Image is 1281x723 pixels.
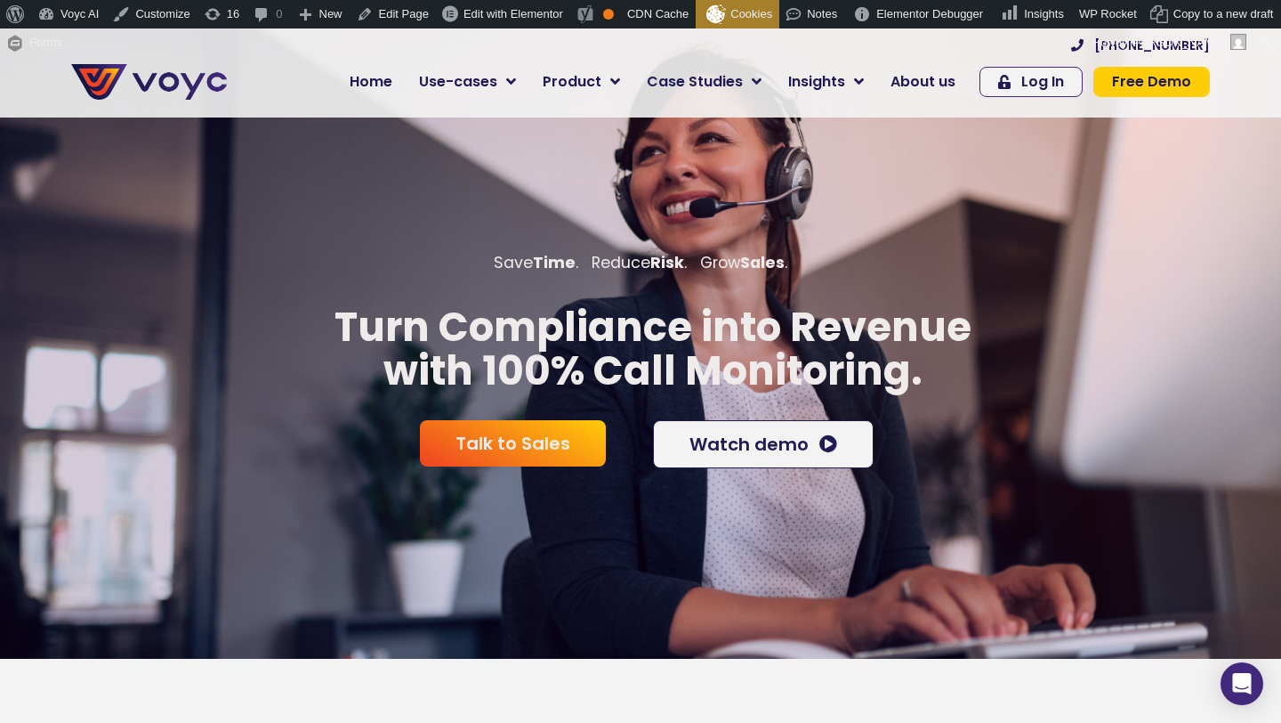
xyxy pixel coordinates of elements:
p: Save . Reduce . Grow . [62,251,1219,274]
span: [PERSON_NAME] [1130,36,1225,49]
a: Log In [979,67,1083,97]
a: Howdy, [1086,28,1253,57]
span: Product [543,71,601,93]
p: Turn Compliance into Revenue with 100% Call Monitoring. [62,305,1243,394]
b: Risk [650,252,684,273]
a: Use-cases [406,64,529,100]
a: About us [877,64,969,100]
span: Use-cases [419,71,497,93]
div: OK [603,9,614,20]
a: Insights [775,64,877,100]
b: Sales [740,252,785,273]
a: Talk to Sales [420,420,606,467]
a: Product [529,64,633,100]
img: voyc-full-logo [71,64,227,100]
div: Open Intercom Messenger [1221,662,1263,705]
span: Home [350,71,392,93]
span: Talk to Sales [455,435,570,452]
span: Watch demo [689,435,809,453]
span: Insights [1024,7,1064,20]
span: Forms [29,28,62,57]
a: Free Demo [1093,67,1210,97]
span: Log In [1021,75,1064,89]
a: Watch demo [653,420,874,468]
span: Case Studies [647,71,743,93]
a: Home [336,64,406,100]
span: About us [890,71,955,93]
span: Insights [788,71,845,93]
span: Edit with Elementor [463,7,563,20]
b: Time [533,252,576,273]
span: Free Demo [1112,75,1191,89]
a: Case Studies [633,64,775,100]
a: [PHONE_NUMBER] [1071,39,1210,52]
